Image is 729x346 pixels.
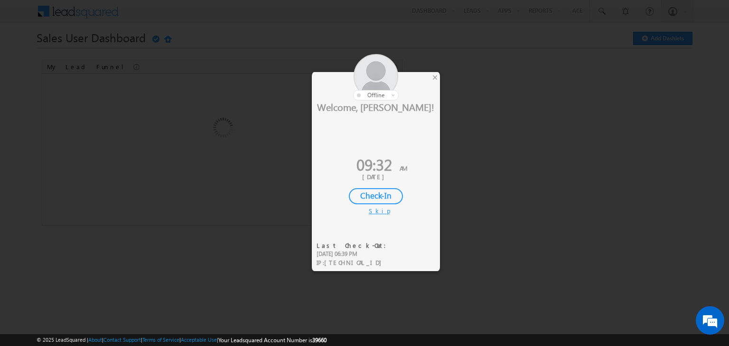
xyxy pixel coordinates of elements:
span: 39660 [312,337,327,344]
span: [TECHNICAL_ID] [324,258,386,266]
span: 09:32 [356,154,392,175]
div: [DATE] [319,173,433,181]
a: Acceptable Use [181,337,217,343]
span: offline [367,91,384,99]
div: × [430,72,440,82]
span: © 2025 LeadSquared | | | | | [37,336,327,345]
a: Terms of Service [142,337,179,343]
a: About [88,337,102,343]
span: AM [400,164,407,172]
a: Contact Support [103,337,141,343]
div: Skip [369,207,383,215]
div: Last Check-Out: [317,241,392,250]
div: Check-In [349,188,403,204]
span: Your Leadsquared Account Number is [218,337,327,344]
div: IP : [317,258,392,267]
div: Welcome, [PERSON_NAME]! [312,100,440,113]
div: [DATE] 06:39 PM [317,250,392,258]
